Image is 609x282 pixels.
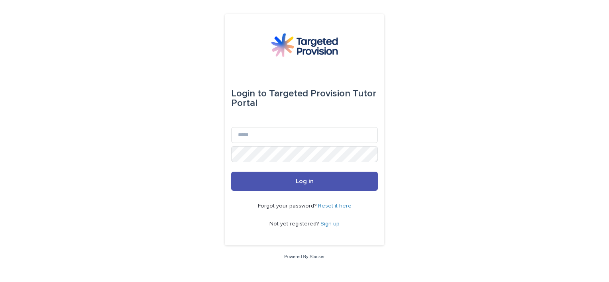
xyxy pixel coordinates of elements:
[258,203,318,209] span: Forgot your password?
[231,89,267,98] span: Login to
[284,254,324,259] a: Powered By Stacker
[320,221,340,227] a: Sign up
[271,33,338,57] img: M5nRWzHhSzIhMunXDL62
[318,203,352,209] a: Reset it here
[269,221,320,227] span: Not yet registered?
[296,178,314,184] span: Log in
[231,82,378,114] div: Targeted Provision Tutor Portal
[231,172,378,191] button: Log in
